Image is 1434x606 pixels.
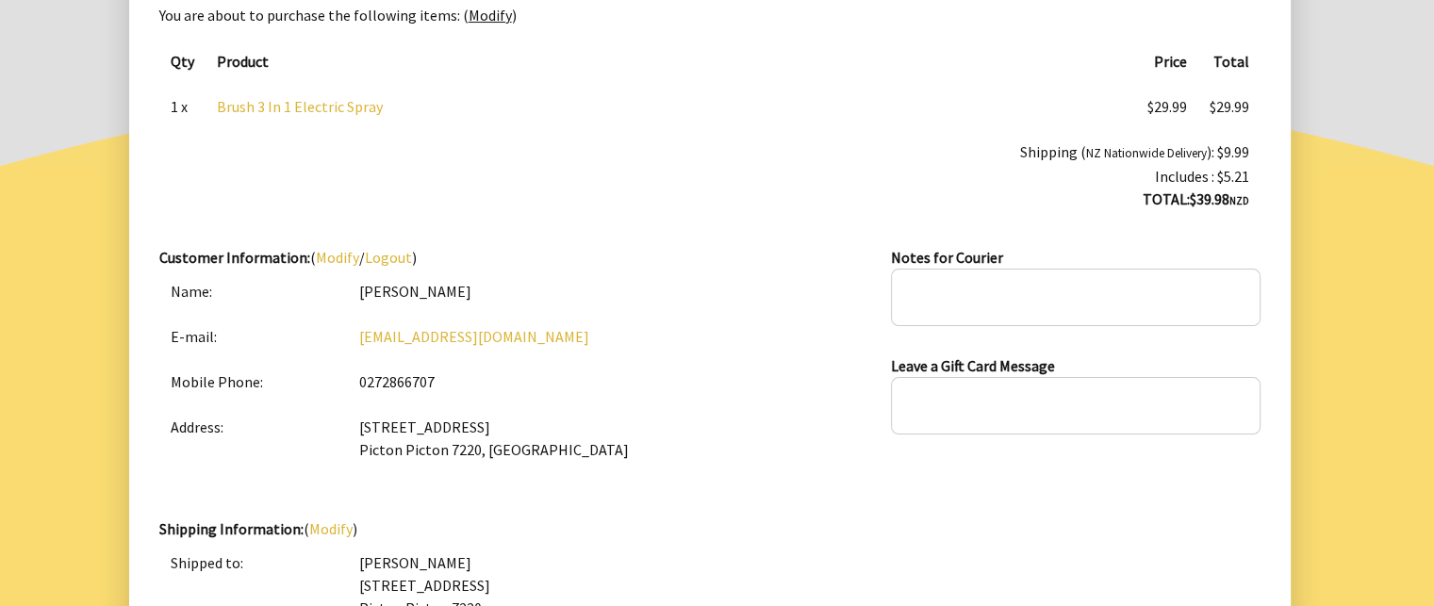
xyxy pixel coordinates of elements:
a: Modify [309,519,353,538]
span: NZD [1229,194,1249,207]
strong: Customer Information: [159,248,310,267]
td: 0272866707 [348,359,892,404]
div: Shipping ( ): $9.99 [171,140,1249,165]
strong: $39.98 [1190,189,1249,208]
a: Logout [365,248,412,267]
td: 1 x [159,84,206,129]
div: ( / ) [159,246,892,517]
th: Total [1198,39,1261,84]
strong: Shipping Information: [159,519,304,538]
td: [PERSON_NAME] [348,269,892,314]
td: Name: [159,269,348,314]
strong: Notes for Courier [891,248,1003,267]
th: Qty [159,39,206,84]
p: You are about to purchase the following items: ( ) [159,4,1261,26]
div: Includes : $5.21 [171,165,1249,188]
td: [STREET_ADDRESS] Picton Picton 7220, [GEOGRAPHIC_DATA] [348,404,892,472]
th: Price [1136,39,1198,84]
small: NZ Nationwide Delivery [1086,145,1207,161]
td: $29.99 [1198,84,1261,129]
a: Modify [316,248,359,267]
th: Product [206,39,1136,84]
strong: TOTAL: [1143,189,1190,208]
a: [EMAIL_ADDRESS][DOMAIN_NAME] [359,327,589,346]
a: Modify [469,6,512,25]
a: Brush 3 In 1 Electric Spray [217,97,383,116]
td: Address: [159,404,348,472]
td: Mobile Phone: [159,359,348,404]
strong: Leave a Gift Card Message [891,356,1055,375]
td: E-mail: [159,314,348,359]
td: $29.99 [1136,84,1198,129]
